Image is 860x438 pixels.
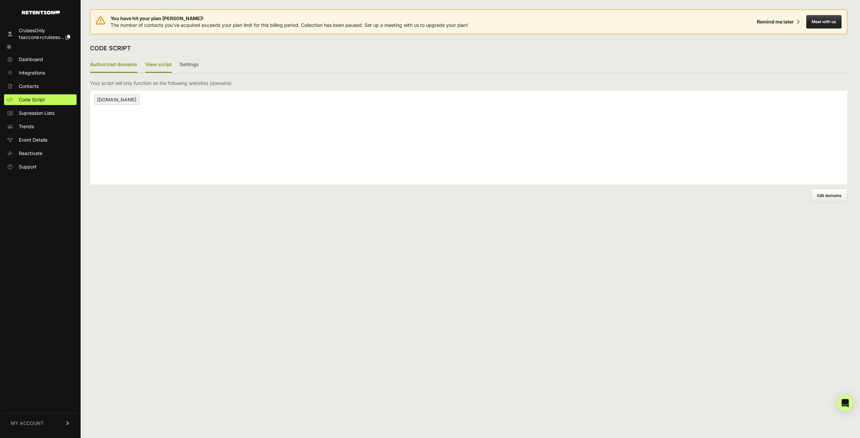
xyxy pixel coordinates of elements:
a: Code Script [4,94,77,105]
span: Contacts [19,83,39,90]
a: Trends [4,121,77,132]
span: The number of contacts you've acquired exceeds your plan limit for this billing period. Collectio... [111,22,468,28]
a: Dashboard [4,54,77,65]
label: Settings [180,57,199,73]
label: View script [145,57,172,73]
a: MY ACCOUNT [4,413,77,433]
p: Your script will only function on the following websites (domains). [90,80,233,87]
a: Integrations [4,67,77,78]
a: Contacts [4,81,77,92]
h2: CODE SCRIPT [90,44,131,53]
span: Support [19,163,37,170]
span: You have hit your plan [PERSON_NAME]! [111,15,468,22]
span: Trends [19,123,34,130]
a: Support [4,161,77,172]
span: Edit domains [817,193,842,198]
span: Event Details [19,137,47,143]
a: Supression Lists [4,108,77,118]
a: Reactivate [4,148,77,159]
span: MY ACCOUNT [11,420,44,427]
div: Remind me later [757,18,794,25]
a: CruisesOnly tsaccone+cruiseso... [4,25,77,43]
img: Retention.com [22,11,60,14]
span: Reactivate [19,150,42,157]
span: Supression Lists [19,110,54,116]
label: Authorized domains [90,57,137,73]
span: tsaccone+cruiseso... [19,34,64,40]
a: Event Details [4,135,77,145]
span: Code Script [19,96,45,103]
div: CruisesOnly [19,27,70,34]
span: Dashboard [19,56,43,63]
span: [DOMAIN_NAME] [94,95,139,105]
div: Open Intercom Messenger [837,395,853,411]
button: Meet with us [806,15,842,29]
button: Remind me later [754,16,802,28]
span: Integrations [19,69,45,76]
